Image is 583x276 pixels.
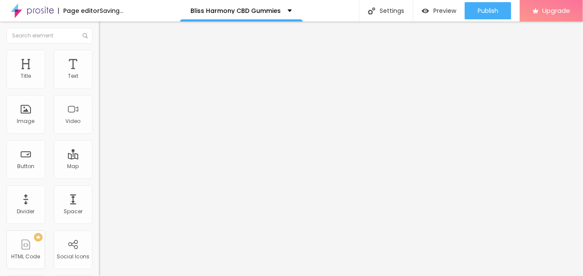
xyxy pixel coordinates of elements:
[17,118,35,124] div: Image
[58,8,100,14] div: Page editor
[433,7,456,14] span: Preview
[422,7,429,15] img: view-1.svg
[68,163,79,169] div: Map
[57,254,89,260] div: Social Icons
[17,209,35,215] div: Divider
[12,254,40,260] div: HTML Code
[478,7,498,14] span: Publish
[99,21,583,276] iframe: To enrich screen reader interactions, please activate Accessibility in Grammarly extension settings
[413,2,465,19] button: Preview
[66,118,81,124] div: Video
[21,73,31,79] div: Title
[6,28,92,43] input: Search element
[542,7,570,14] span: Upgrade
[83,33,88,38] img: Icone
[100,8,123,14] div: Saving...
[368,7,375,15] img: Icone
[64,209,83,215] div: Spacer
[191,8,281,14] p: Bliss Harmony CBD Gummies
[17,163,34,169] div: Button
[68,73,78,79] div: Text
[465,2,511,19] button: Publish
